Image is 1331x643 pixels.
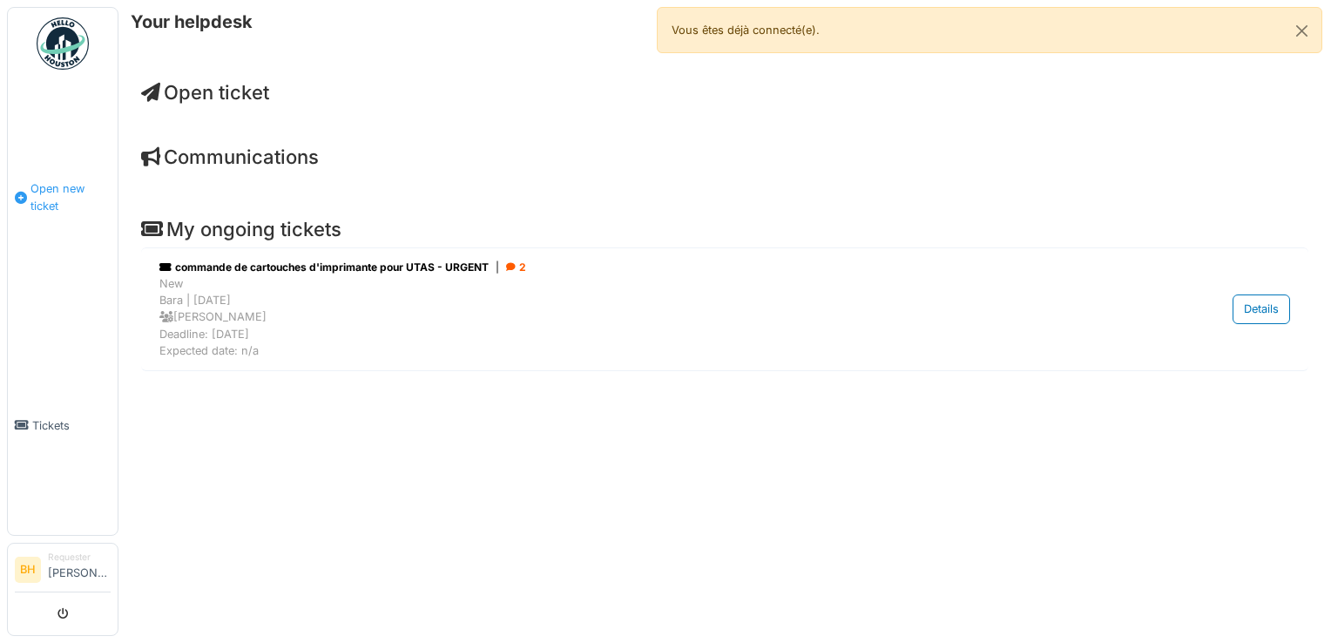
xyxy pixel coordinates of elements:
h4: My ongoing tickets [141,218,1308,240]
div: Details [1233,294,1290,323]
span: Open new ticket [30,180,111,213]
div: commande de cartouches d'imprimante pour UTAS - URGENT [159,260,1110,275]
a: BH Requester[PERSON_NAME] [15,551,111,592]
a: Open new ticket [8,79,118,315]
button: Close [1282,8,1321,54]
a: commande de cartouches d'imprimante pour UTAS - URGENT| 2 NewBara | [DATE] [PERSON_NAME]Deadline:... [155,255,1294,363]
div: Vous êtes déjà connecté(e). [657,7,1322,53]
li: [PERSON_NAME] [48,551,111,588]
div: New Bara | [DATE] [PERSON_NAME] Deadline: [DATE] Expected date: n/a [159,275,1110,359]
a: Open ticket [141,81,269,104]
h6: Your helpdesk [131,11,253,32]
h4: Communications [141,146,1308,168]
li: BH [15,557,41,583]
span: | [496,260,499,275]
span: Tickets [32,417,111,434]
img: Badge_color-CXgf-gQk.svg [37,17,89,70]
div: 2 [506,260,526,275]
div: Requester [48,551,111,564]
a: Tickets [8,315,118,535]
